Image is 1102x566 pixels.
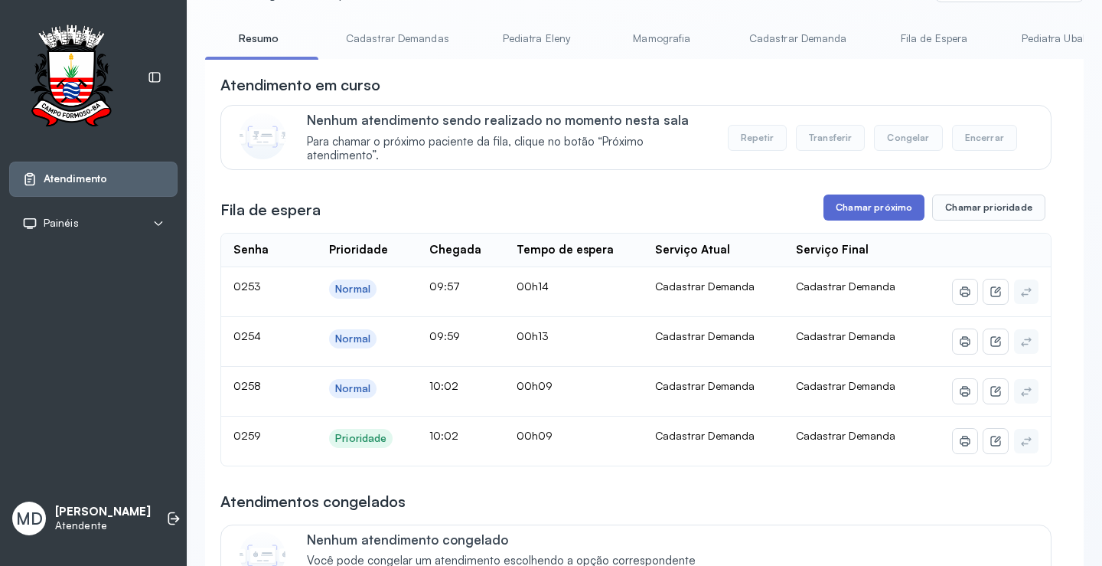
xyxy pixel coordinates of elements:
[932,195,1045,221] button: Chamar prioridade
[429,280,460,293] span: 09:57
[517,379,553,392] span: 00h09
[335,382,370,395] div: Normal
[823,195,924,221] button: Chamar próximo
[952,125,1017,151] button: Encerrar
[335,332,370,345] div: Normal
[429,329,460,342] span: 09:59
[796,329,895,342] span: Cadastrar Demanda
[233,280,261,293] span: 0253
[44,172,107,185] span: Atendimento
[335,283,370,296] div: Normal
[233,243,269,257] div: Senha
[220,491,406,512] h3: Atendimentos congelados
[517,243,614,257] div: Tempo de espera
[796,379,895,392] span: Cadastrar Demanda
[796,243,869,257] div: Serviço Final
[307,112,712,128] p: Nenhum atendimento sendo realizado no momento nesta sala
[728,125,787,151] button: Repetir
[655,280,771,293] div: Cadastrar Demanda
[655,329,771,343] div: Cadastrar Demanda
[55,519,151,532] p: Atendente
[233,429,261,442] span: 0259
[307,532,712,548] p: Nenhum atendimento congelado
[335,432,386,445] div: Prioridade
[655,429,771,443] div: Cadastrar Demanda
[655,379,771,393] div: Cadastrar Demanda
[655,243,730,257] div: Serviço Atual
[874,125,942,151] button: Congelar
[483,26,590,51] a: Pediatra Eleny
[233,329,261,342] span: 0254
[307,135,712,164] span: Para chamar o próximo paciente da fila, clique no botão “Próximo atendimento”.
[796,429,895,442] span: Cadastrar Demanda
[796,125,866,151] button: Transferir
[205,26,312,51] a: Resumo
[233,379,261,392] span: 0258
[329,243,388,257] div: Prioridade
[881,26,988,51] a: Fila de Espera
[429,379,458,392] span: 10:02
[429,429,458,442] span: 10:02
[734,26,862,51] a: Cadastrar Demanda
[44,217,79,230] span: Painéis
[517,329,549,342] span: 00h13
[16,25,126,131] img: Logotipo do estabelecimento
[608,26,716,51] a: Mamografia
[517,429,553,442] span: 00h09
[796,280,895,293] span: Cadastrar Demanda
[331,26,465,51] a: Cadastrar Demandas
[240,113,285,159] img: Imagem de CalloutCard
[220,74,380,96] h3: Atendimento em curso
[517,280,549,293] span: 00h14
[55,505,151,519] p: [PERSON_NAME]
[429,243,481,257] div: Chegada
[22,172,165,187] a: Atendimento
[220,199,321,221] h3: Fila de espera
